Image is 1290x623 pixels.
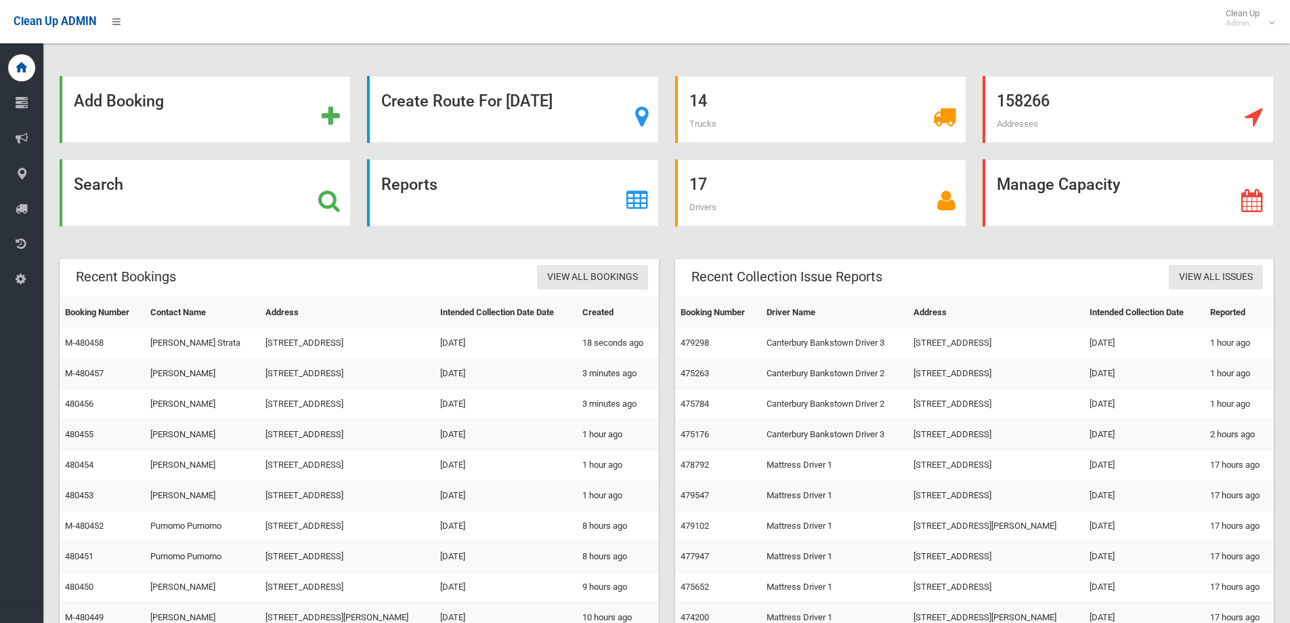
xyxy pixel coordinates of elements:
td: Canterbury Bankstown Driver 3 [761,420,909,450]
td: [DATE] [435,542,576,572]
span: Trucks [689,119,716,129]
a: 480450 [65,582,93,592]
a: Reports [367,159,658,226]
td: 8 hours ago [577,542,659,572]
td: [STREET_ADDRESS] [908,389,1084,420]
a: 480455 [65,429,93,439]
a: 475263 [681,368,709,378]
a: M-480449 [65,612,104,622]
a: Search [60,159,351,226]
td: Mattress Driver 1 [761,481,909,511]
td: [DATE] [435,389,576,420]
td: [DATE] [1084,542,1205,572]
td: [DATE] [1084,481,1205,511]
td: Canterbury Bankstown Driver 2 [761,389,909,420]
td: [STREET_ADDRESS] [908,359,1084,389]
strong: Create Route For [DATE] [381,92,553,110]
a: 479298 [681,338,709,348]
a: 480453 [65,490,93,500]
a: 478792 [681,460,709,470]
a: 479547 [681,490,709,500]
a: 158266 Addresses [983,76,1274,143]
td: Mattress Driver 1 [761,511,909,542]
a: 480451 [65,551,93,561]
td: 9 hours ago [577,572,659,603]
td: 17 hours ago [1205,450,1274,481]
a: M-480457 [65,368,104,378]
td: [STREET_ADDRESS][PERSON_NAME] [908,511,1084,542]
header: Recent Bookings [60,264,192,290]
span: Clean Up ADMIN [14,15,96,28]
td: [STREET_ADDRESS] [908,420,1084,450]
a: 17 Drivers [675,159,966,226]
td: Purnomo Purnomo [145,511,260,542]
td: Mattress Driver 1 [761,450,909,481]
td: Mattress Driver 1 [761,542,909,572]
a: Create Route For [DATE] [367,76,658,143]
td: [PERSON_NAME] Strata [145,328,260,359]
td: 1 hour ago [1205,328,1274,359]
td: [STREET_ADDRESS] [908,542,1084,572]
td: 17 hours ago [1205,542,1274,572]
td: [DATE] [1084,450,1205,481]
a: 474200 [681,612,709,622]
th: Driver Name [761,298,909,328]
td: [DATE] [435,450,576,481]
td: [PERSON_NAME] [145,359,260,389]
header: Recent Collection Issue Reports [675,264,899,290]
td: [PERSON_NAME] [145,450,260,481]
td: [STREET_ADDRESS] [260,572,435,603]
td: 17 hours ago [1205,511,1274,542]
td: 1 hour ago [577,481,659,511]
td: 3 minutes ago [577,359,659,389]
small: Admin [1226,18,1260,28]
td: [STREET_ADDRESS] [260,542,435,572]
strong: Reports [381,175,437,194]
span: Clean Up [1219,8,1273,28]
strong: 17 [689,175,707,194]
a: View All Issues [1169,265,1263,290]
th: Created [577,298,659,328]
td: Mattress Driver 1 [761,572,909,603]
td: 17 hours ago [1205,481,1274,511]
a: View All Bookings [537,265,648,290]
td: 8 hours ago [577,511,659,542]
td: [DATE] [435,481,576,511]
td: Canterbury Bankstown Driver 3 [761,328,909,359]
td: 1 hour ago [577,420,659,450]
td: [STREET_ADDRESS] [260,481,435,511]
a: 475176 [681,429,709,439]
a: 479102 [681,521,709,531]
td: [DATE] [435,328,576,359]
td: [DATE] [435,420,576,450]
td: [DATE] [1084,572,1205,603]
th: Address [908,298,1084,328]
td: [PERSON_NAME] [145,389,260,420]
td: [DATE] [1084,359,1205,389]
strong: 158266 [997,92,1050,110]
td: [STREET_ADDRESS] [908,328,1084,359]
td: [DATE] [435,359,576,389]
td: [PERSON_NAME] [145,420,260,450]
a: Add Booking [60,76,351,143]
th: Booking Number [60,298,145,328]
td: [STREET_ADDRESS] [260,389,435,420]
a: 475652 [681,582,709,592]
td: Purnomo Purnomo [145,542,260,572]
a: 477947 [681,551,709,561]
td: [STREET_ADDRESS] [908,481,1084,511]
td: [STREET_ADDRESS] [260,359,435,389]
a: Manage Capacity [983,159,1274,226]
td: [STREET_ADDRESS] [260,328,435,359]
span: Addresses [997,119,1038,129]
td: Canterbury Bankstown Driver 2 [761,359,909,389]
strong: Add Booking [74,92,164,110]
a: M-480452 [65,521,104,531]
th: Intended Collection Date Date [435,298,576,328]
th: Reported [1205,298,1274,328]
td: [STREET_ADDRESS] [260,450,435,481]
td: 1 hour ago [1205,389,1274,420]
td: 1 hour ago [1205,359,1274,389]
td: 17 hours ago [1205,572,1274,603]
a: 14 Trucks [675,76,966,143]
